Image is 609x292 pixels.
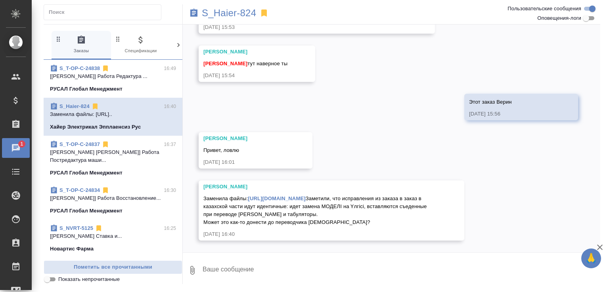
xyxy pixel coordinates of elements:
span: Оповещения-логи [537,14,581,22]
div: [PERSON_NAME] [203,135,285,142]
p: [[PERSON_NAME] [PERSON_NAME]] Работа Постредактура маши... [50,148,176,164]
span: Показать непрочитанные [58,275,120,283]
div: S_T-OP-C-2483816:49[[PERSON_NAME]] Работа Редактура ...РУСАЛ Глобал Менеджмент [44,60,182,98]
span: 🙏 [584,250,598,267]
svg: Зажми и перетащи, чтобы поменять порядок вкладок [114,35,122,43]
p: Заменила файлы: [URL].. [50,110,176,118]
p: Новартис Фарма [50,245,94,253]
svg: Зажми и перетащи, чтобы поменять порядок вкладок [55,35,62,43]
p: 16:37 [164,140,176,148]
p: РУСАЛ Глобал Менеджмент [50,85,123,93]
a: S_Haier-824 [59,103,90,109]
svg: Отписаться [101,186,109,194]
div: S_Haier-82416:40Заменила файлы: [URL]..Хайер Электрикал Эпплаенсиз Рус [44,98,182,136]
svg: Зажми и перетащи, чтобы поменять порядок вкладок [174,35,181,43]
p: 16:30 [164,186,176,194]
div: S_T-OP-C-2483716:37[[PERSON_NAME] [PERSON_NAME]] Работа Постредактура маши...РУСАЛ Глобал Менеджмент [44,136,182,182]
div: [PERSON_NAME] [203,48,287,56]
div: S_T-OP-C-2483416:30[[PERSON_NAME]] Работа Восстановление...РУСАЛ Глобал Менеджмент [44,182,182,220]
span: Пользовательские сообщения [507,5,581,13]
span: [PERSON_NAME] [203,61,247,66]
a: S_Haier-824 [202,9,256,17]
a: [URL][DOMAIN_NAME] [248,195,305,201]
span: Клиенты [174,35,227,55]
p: [[PERSON_NAME]] Работа Редактура ... [50,72,176,80]
a: S_T-OP-C-24838 [59,65,100,71]
p: 16:25 [164,224,176,232]
div: [PERSON_NAME] [203,183,437,191]
input: Поиск [49,7,161,18]
span: Спецификации [114,35,167,55]
p: РУСАЛ Глобал Менеджмент [50,169,123,177]
svg: Отписаться [91,102,99,110]
p: 16:49 [164,64,176,72]
a: S_T-OP-C-24834 [59,187,100,193]
p: РУСАЛ Глобал Менеджмент [50,207,123,215]
div: [DATE] 16:01 [203,158,285,166]
div: [DATE] 16:40 [203,230,437,238]
a: S_T-OP-C-24837 [59,141,100,147]
p: 16:40 [164,102,176,110]
span: 1 [15,140,28,148]
p: Хайер Электрикал Эпплаенсиз Рус [50,123,141,131]
svg: Отписаться [101,64,109,72]
span: Заменила файлы: Заметили, что исправления из заказа в заказ в казахской части идут идентичные: ид... [203,195,428,225]
div: S_NVRT-512516:25[[PERSON_NAME] Ставка и...Новартис Фарма [44,220,182,258]
div: [DATE] 15:53 [203,23,407,31]
button: Пометить все прочитанными [44,260,182,274]
div: [DATE] 15:54 [203,72,287,80]
button: 🙏 [581,248,601,268]
span: Привет, ловлю [203,147,239,153]
span: Пометить все прочитанными [48,263,178,272]
span: Этот заказ Верин [469,99,512,105]
a: 1 [2,138,30,158]
svg: Отписаться [95,224,103,232]
a: S_NVRT-5125 [59,225,93,231]
p: [[PERSON_NAME] Ставка и... [50,232,176,240]
span: Заказы [55,35,108,55]
span: тут наверное ты [203,61,287,66]
p: [[PERSON_NAME]] Работа Восстановление... [50,194,176,202]
div: [DATE] 15:56 [469,110,550,118]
